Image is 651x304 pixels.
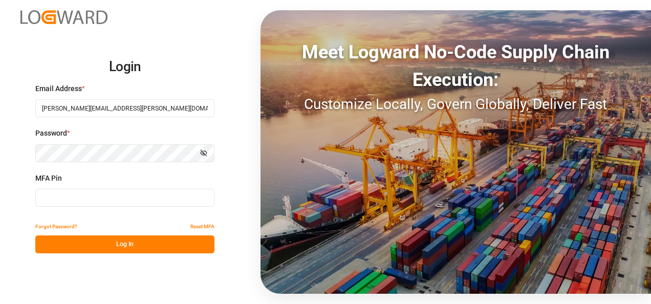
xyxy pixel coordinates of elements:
[20,10,107,24] img: Logward_new_orange.png
[35,218,77,235] button: Forgot Password?
[35,99,214,117] input: Enter your email
[190,218,214,235] button: Reset MFA
[35,51,214,83] h2: Login
[261,38,651,94] div: Meet Logward No-Code Supply Chain Execution:
[35,235,214,253] button: Log In
[35,83,82,94] span: Email Address
[35,128,67,139] span: Password
[261,94,651,115] div: Customize Locally, Govern Globally, Deliver Fast
[35,173,62,184] span: MFA Pin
